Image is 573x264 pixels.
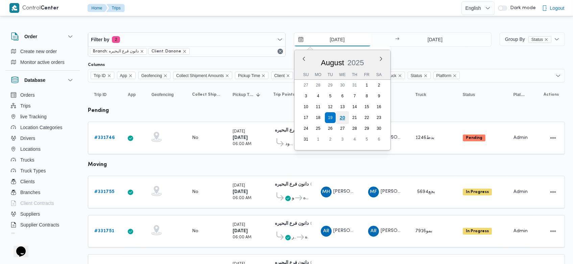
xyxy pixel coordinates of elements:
button: App [125,89,142,100]
span: Geofencing [138,72,170,79]
div: day-21 [349,112,360,123]
button: Supplier Contracts [8,219,77,230]
button: Actions [548,187,558,197]
label: Columns [88,62,105,68]
small: 02:02 PM [310,222,329,226]
h3: Order [24,32,37,41]
span: Status [463,92,475,97]
span: Status [408,72,431,79]
div: day-14 [349,101,360,112]
button: Truck [413,89,453,100]
button: remove selected entity [544,38,548,42]
button: Locations [8,144,77,154]
span: In Progress [463,189,492,195]
button: Trip ID [91,89,118,100]
div: day-13 [337,101,348,112]
button: Remove Status from selection in this group [424,74,428,78]
span: MF [370,187,377,197]
h3: Database [24,76,45,84]
b: دانون فرع البحيره [275,182,309,187]
div: day-27 [337,123,348,134]
span: Branch: دانون فرع البحيره [90,48,147,55]
div: Database [5,90,80,236]
div: day-25 [313,123,324,134]
span: Pickup Time [235,72,268,79]
span: Pickup Time; Sorted in descending order [233,92,254,97]
div: Th [349,70,360,79]
span: Trucks [20,156,34,164]
span: Collect Shipment Amounts [176,72,224,79]
div: day-22 [361,112,372,123]
button: Actions [548,226,558,237]
div: day-18 [313,112,324,123]
button: Clients [8,176,77,187]
button: Database [11,76,74,84]
span: Client Contracts [20,199,54,207]
small: [DATE] [233,184,245,188]
div: day-29 [361,123,372,134]
div: Sa [374,70,384,79]
span: 2025 [348,58,364,67]
span: Status [411,72,422,79]
b: [DATE] [233,229,248,233]
span: Branches [20,188,40,196]
div: Su [301,70,311,79]
div: day-6 [374,134,384,145]
span: Actions [544,92,559,97]
div: day-10 [301,101,311,112]
div: Muhammad Fozai Ahmad Khatab [368,187,379,197]
span: دانون فرع البحيره [303,194,309,202]
span: Orders [20,91,35,99]
b: In Progress [466,229,489,233]
button: Next month [378,56,384,62]
button: Drivers [8,133,77,144]
div: Tu [325,70,336,79]
span: Branch: دانون فرع البحيره [93,48,139,54]
b: Center [41,6,59,11]
span: Truck [386,72,397,79]
div: day-26 [325,123,336,134]
button: Location Categories [8,122,77,133]
button: Logout [539,1,567,15]
button: Remove [276,47,284,55]
span: [PERSON_NAME] [PERSON_NAME] [381,229,459,233]
button: Truck Types [8,165,77,176]
button: Trips [8,100,77,111]
small: 06:00 AM [233,142,252,146]
div: day-1 [313,134,324,145]
div: No [192,135,198,141]
div: day-12 [325,101,336,112]
button: Home [88,4,108,12]
button: Trucks [8,154,77,165]
div: month-2025-08 [300,80,385,145]
div: Order [5,46,80,70]
div: day-8 [361,91,372,101]
button: Remove Platform from selection in this group [453,74,457,78]
a: #331746 [94,134,115,142]
div: Fr [361,70,372,79]
img: X8yXhbKr1z7QwAAAABJRU5ErkJggg== [9,3,19,13]
span: Drivers [20,134,35,142]
div: day-19 [325,112,336,123]
b: Pending [466,136,482,140]
span: In Progress [463,228,492,235]
span: Supplier Contracts [20,221,59,229]
div: We [337,70,348,79]
span: Admin [514,136,528,140]
div: day-30 [374,123,384,134]
small: [DATE] [233,223,245,227]
span: Collect Shipment Amounts [173,72,232,79]
span: AR [371,226,377,237]
span: AR [323,226,329,237]
span: 2 active filters [112,36,120,43]
div: day-29 [325,80,336,91]
span: Clients [20,177,35,186]
span: Location Categories [20,123,63,131]
span: App [117,72,136,79]
span: Client [271,72,293,79]
span: Truck Types [20,167,46,175]
span: Client: Danone [151,48,181,54]
span: Status [528,36,551,43]
svg: Sorted in descending order [256,92,261,97]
